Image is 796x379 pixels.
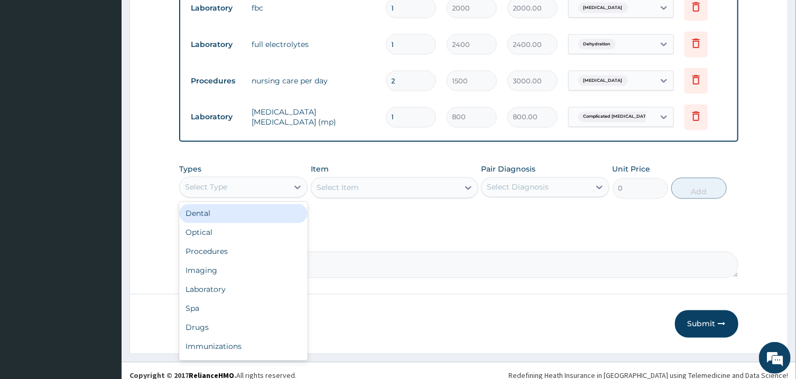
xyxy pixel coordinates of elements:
div: Others [179,356,308,375]
td: Laboratory [186,108,246,127]
span: Complicated [MEDICAL_DATA] [578,112,656,122]
div: Drugs [179,318,308,337]
label: Item [311,164,329,175]
span: We're online! [61,119,146,225]
div: Immunizations [179,337,308,356]
div: Laboratory [179,280,308,299]
div: Optical [179,223,308,242]
td: nursing care per day [246,70,380,91]
label: Pair Diagnosis [481,164,535,175]
div: Select Type [185,182,227,193]
td: [MEDICAL_DATA] [MEDICAL_DATA] (mp) [246,101,380,133]
td: full electrolytes [246,34,380,55]
span: [MEDICAL_DATA] [578,75,628,86]
div: Spa [179,299,308,318]
span: [MEDICAL_DATA] [578,3,628,13]
label: Types [179,165,201,174]
div: Chat with us now [55,59,178,73]
div: Dental [179,204,308,223]
img: d_794563401_company_1708531726252_794563401 [20,53,43,79]
span: Dehydration [578,39,616,50]
button: Submit [675,310,738,338]
button: Add [671,178,727,199]
td: Laboratory [186,35,246,54]
label: Comment [179,237,738,246]
td: Procedures [186,71,246,91]
div: Imaging [179,261,308,280]
label: Unit Price [613,164,651,175]
textarea: Type your message and hit 'Enter' [5,260,201,297]
div: Procedures [179,242,308,261]
div: Minimize live chat window [173,5,199,31]
div: Select Diagnosis [487,182,549,193]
